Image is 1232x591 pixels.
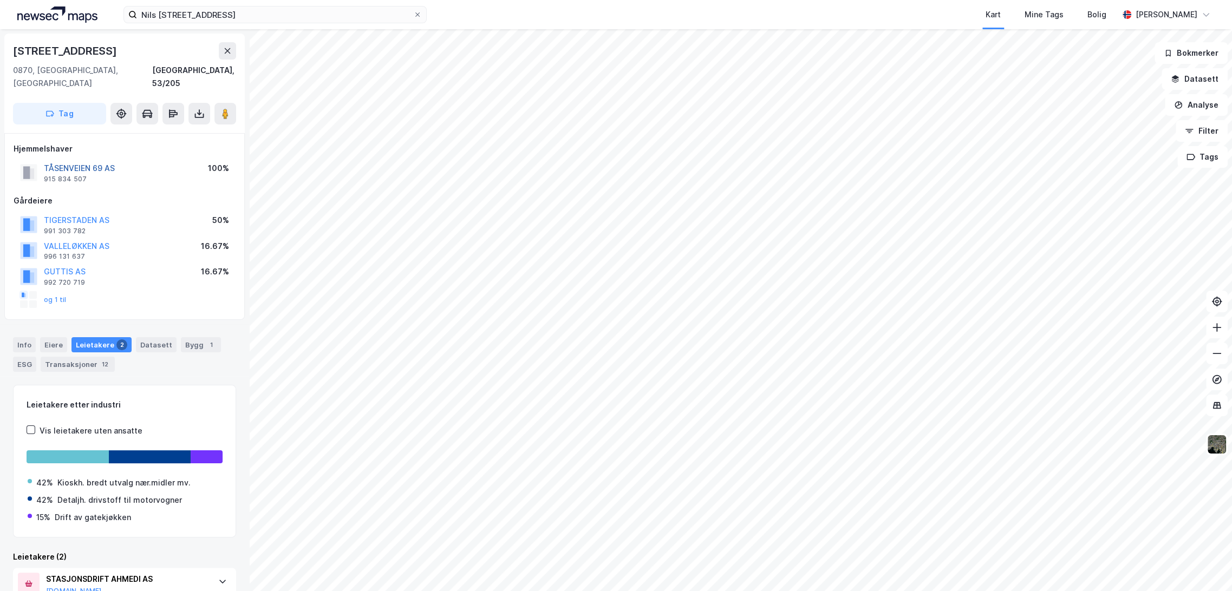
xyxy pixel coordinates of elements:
[40,337,67,352] div: Eiere
[208,162,229,175] div: 100%
[14,142,236,155] div: Hjemmelshaver
[1177,146,1228,168] button: Tags
[55,511,131,524] div: Drift av gatekjøkken
[13,64,152,90] div: 0870, [GEOGRAPHIC_DATA], [GEOGRAPHIC_DATA]
[13,337,36,352] div: Info
[1087,8,1106,21] div: Bolig
[40,424,142,437] div: Vis leietakere uten ansatte
[206,339,217,350] div: 1
[17,6,97,23] img: logo.a4113a55bc3d86da70a041830d287a7e.svg
[44,227,86,235] div: 991 303 782
[27,398,223,411] div: Leietakere etter industri
[137,6,413,23] input: Søk på adresse, matrikkel, gårdeiere, leietakere eller personer
[46,573,207,586] div: STASJONSDRIFT AHMEDI AS
[1176,120,1228,142] button: Filter
[57,476,191,489] div: Kioskh. bredt utvalg nær.midler mv.
[36,494,53,507] div: 42%
[1207,434,1227,455] img: 9k=
[1165,94,1228,116] button: Analyse
[181,337,221,352] div: Bygg
[44,252,85,261] div: 996 131 637
[13,42,119,60] div: [STREET_ADDRESS]
[44,278,85,287] div: 992 720 719
[100,359,110,370] div: 12
[71,337,132,352] div: Leietakere
[1162,68,1228,90] button: Datasett
[201,265,229,278] div: 16.67%
[36,511,50,524] div: 15%
[13,550,236,563] div: Leietakere (2)
[13,357,36,372] div: ESG
[212,214,229,227] div: 50%
[13,103,106,124] button: Tag
[152,64,236,90] div: [GEOGRAPHIC_DATA], 53/205
[1136,8,1197,21] div: [PERSON_NAME]
[41,357,115,372] div: Transaksjoner
[116,339,127,350] div: 2
[14,194,236,207] div: Gårdeiere
[986,8,1001,21] div: Kart
[201,240,229,253] div: 16.67%
[44,175,87,183] div: 915 834 507
[1025,8,1064,21] div: Mine Tags
[1178,539,1232,591] iframe: Chat Widget
[1178,539,1232,591] div: Kontrollprogram for chat
[57,494,182,507] div: Detaljh. drivstoff til motorvogner
[1155,42,1228,64] button: Bokmerker
[136,337,177,352] div: Datasett
[36,476,53,489] div: 42%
